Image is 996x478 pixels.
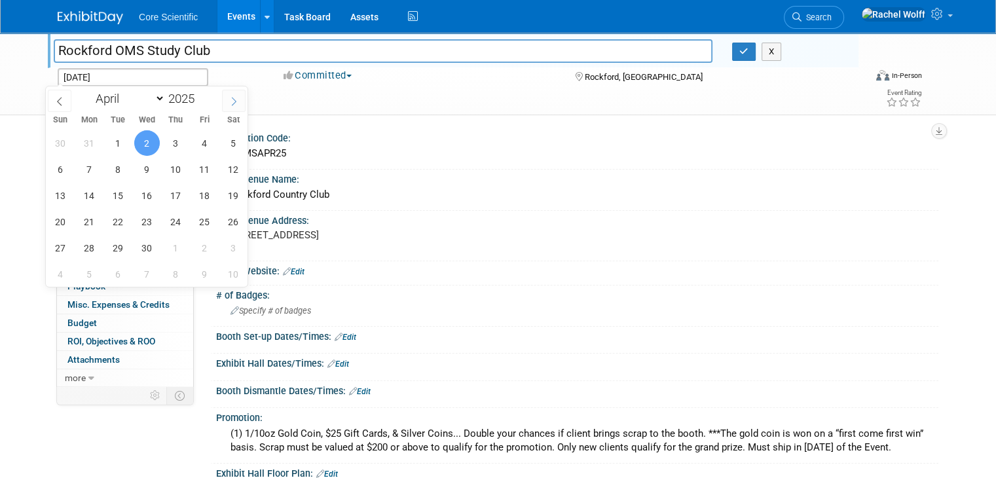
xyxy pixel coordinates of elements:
span: April 11, 2025 [192,156,217,182]
span: March 31, 2025 [77,130,102,156]
div: Event Venue Name: [216,170,938,186]
span: April 7, 2025 [77,156,102,182]
span: April 27, 2025 [48,235,73,261]
span: Rockford, [GEOGRAPHIC_DATA] [585,72,703,82]
img: Format-Inperson.png [876,70,889,81]
span: Sun [46,116,75,124]
span: Thu [161,116,190,124]
span: Sat [219,116,248,124]
span: Mon [75,116,103,124]
span: April 28, 2025 [77,235,102,261]
span: May 3, 2025 [221,235,246,261]
span: ROI, Objectives & ROO [67,336,155,346]
div: ROMSAPR25 [226,143,929,164]
div: Event Website: [216,261,938,278]
span: Search [802,12,832,22]
div: Booth Set-up Dates/Times: [216,327,938,344]
a: Edit [349,387,371,396]
span: April 14, 2025 [77,183,102,208]
span: May 6, 2025 [105,261,131,287]
span: April 15, 2025 [105,183,131,208]
span: April 18, 2025 [192,183,217,208]
div: Event Format [794,68,922,88]
div: Rockford Country Club [226,185,929,205]
input: Year [165,91,204,106]
span: April 20, 2025 [48,209,73,234]
span: May 5, 2025 [77,261,102,287]
button: Committed [279,69,357,83]
span: Fri [190,116,219,124]
div: Promotion: [216,408,938,424]
span: April 23, 2025 [134,209,160,234]
span: April 16, 2025 [134,183,160,208]
div: Booth Dismantle Dates/Times: [216,381,938,398]
span: April 25, 2025 [192,209,217,234]
span: Tue [103,116,132,124]
span: May 8, 2025 [163,261,189,287]
span: Misc. Expenses & Credits [67,299,170,310]
div: Event Rating [886,90,921,96]
span: April 1, 2025 [105,130,131,156]
div: # of Badges: [216,285,938,302]
span: April 5, 2025 [221,130,246,156]
span: April 9, 2025 [134,156,160,182]
span: May 4, 2025 [48,261,73,287]
a: Edit [327,359,349,369]
span: April 17, 2025 [163,183,189,208]
span: April 30, 2025 [134,235,160,261]
select: Month [90,90,165,107]
span: April 19, 2025 [221,183,246,208]
a: Search [784,6,844,29]
td: Toggle Event Tabs [167,387,194,404]
img: ExhibitDay [58,11,123,24]
span: April 22, 2025 [105,209,131,234]
span: May 7, 2025 [134,261,160,287]
a: ROI, Objectives & ROO [57,333,193,350]
span: Core Scientific [139,12,198,22]
span: April 13, 2025 [48,183,73,208]
span: April 10, 2025 [163,156,189,182]
input: Event Start Date - End Date [58,68,208,86]
button: X [762,43,782,61]
img: Rachel Wolff [861,7,926,22]
span: April 3, 2025 [163,130,189,156]
a: Playbook [57,278,193,295]
span: April 24, 2025 [163,209,189,234]
div: Exhibit Hall Dates/Times: [216,354,938,371]
pre: [STREET_ADDRESS] [231,229,503,241]
span: April 4, 2025 [192,130,217,156]
div: (1) 1/10oz Gold Coin, $25 Gift Cards, & Silver Coins... Double your chances if client brings scra... [226,424,929,458]
a: Misc. Expenses & Credits [57,296,193,314]
span: May 10, 2025 [221,261,246,287]
span: March 30, 2025 [48,130,73,156]
div: Event Venue Address: [216,211,938,227]
span: Budget [67,318,97,328]
span: Wed [132,116,161,124]
a: more [57,369,193,387]
a: Edit [283,267,304,276]
span: April 8, 2025 [105,156,131,182]
span: May 2, 2025 [192,235,217,261]
span: April 29, 2025 [105,235,131,261]
span: May 9, 2025 [192,261,217,287]
span: April 2, 2025 [134,130,160,156]
a: Edit [335,333,356,342]
span: April 26, 2025 [221,209,246,234]
span: April 6, 2025 [48,156,73,182]
td: Personalize Event Tab Strip [144,387,167,404]
span: April 21, 2025 [77,209,102,234]
div: In-Person [891,71,922,81]
div: Convention Code: [216,128,938,145]
span: April 12, 2025 [221,156,246,182]
span: Specify # of badges [231,306,311,316]
a: Budget [57,314,193,332]
span: Attachments [67,354,120,365]
span: May 1, 2025 [163,235,189,261]
span: more [65,373,86,383]
a: Attachments [57,351,193,369]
